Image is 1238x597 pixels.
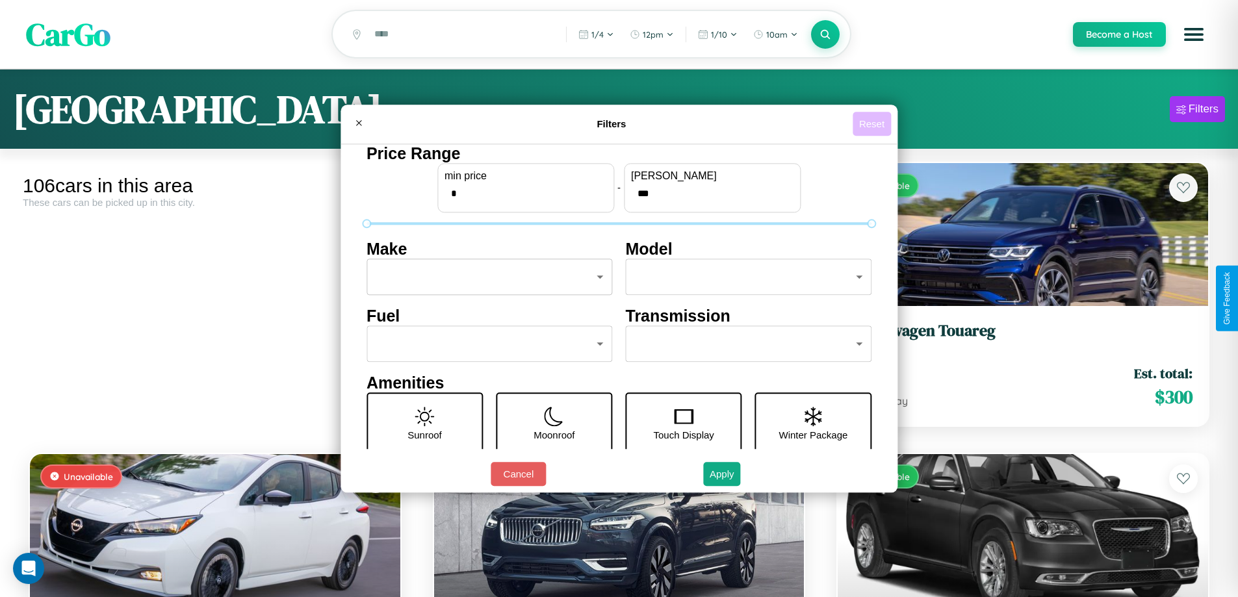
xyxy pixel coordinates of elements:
[367,374,871,392] h4: Amenities
[747,24,805,45] button: 10am
[853,112,891,136] button: Reset
[653,426,714,444] p: Touch Display
[407,426,442,444] p: Sunroof
[1222,272,1232,325] div: Give Feedback
[534,426,574,444] p: Moonroof
[1189,103,1219,116] div: Filters
[370,118,853,129] h4: Filters
[853,322,1193,340] h3: Volkswagen Touareg
[1170,96,1225,122] button: Filters
[853,322,1193,353] a: Volkswagen Touareg2022
[631,170,793,182] label: [PERSON_NAME]
[766,29,788,40] span: 10am
[703,462,741,486] button: Apply
[711,29,727,40] span: 1 / 10
[13,553,44,584] div: Open Intercom Messenger
[26,13,110,56] span: CarGo
[779,426,848,444] p: Winter Package
[626,240,872,259] h4: Model
[691,24,744,45] button: 1/10
[617,179,621,196] p: -
[13,83,382,136] h1: [GEOGRAPHIC_DATA]
[64,471,113,482] span: Unavailable
[1073,22,1166,47] button: Become a Host
[367,144,871,163] h4: Price Range
[1176,16,1212,53] button: Open menu
[367,240,613,259] h4: Make
[445,170,607,182] label: min price
[367,307,613,325] h4: Fuel
[623,24,680,45] button: 12pm
[1155,384,1193,410] span: $ 300
[626,307,872,325] h4: Transmission
[23,197,407,208] div: These cars can be picked up in this city.
[491,462,546,486] button: Cancel
[23,175,407,197] div: 106 cars in this area
[572,24,621,45] button: 1/4
[591,29,604,40] span: 1 / 4
[643,29,664,40] span: 12pm
[1134,364,1193,383] span: Est. total:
